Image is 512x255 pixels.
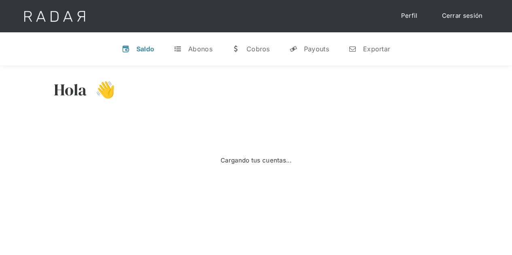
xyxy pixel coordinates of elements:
a: Cerrar sesión [434,8,491,24]
a: Perfil [393,8,426,24]
div: y [289,45,297,53]
div: Payouts [304,45,329,53]
div: n [348,45,357,53]
div: Exportar [363,45,390,53]
div: Cobros [246,45,270,53]
div: Cargando tus cuentas... [221,156,291,165]
div: t [174,45,182,53]
h3: Hola [54,80,87,100]
div: Abonos [188,45,212,53]
div: v [122,45,130,53]
h3: 👋 [87,80,115,100]
div: w [232,45,240,53]
div: Saldo [136,45,155,53]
